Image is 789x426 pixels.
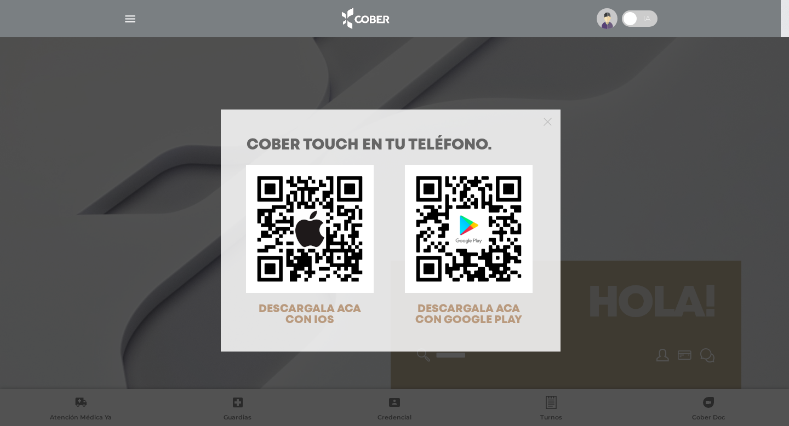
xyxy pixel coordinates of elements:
img: qr-code [246,165,374,292]
h1: COBER TOUCH en tu teléfono. [247,138,535,153]
span: DESCARGALA ACA CON GOOGLE PLAY [415,304,522,325]
img: qr-code [405,165,533,292]
button: Close [544,116,552,126]
span: DESCARGALA ACA CON IOS [259,304,361,325]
